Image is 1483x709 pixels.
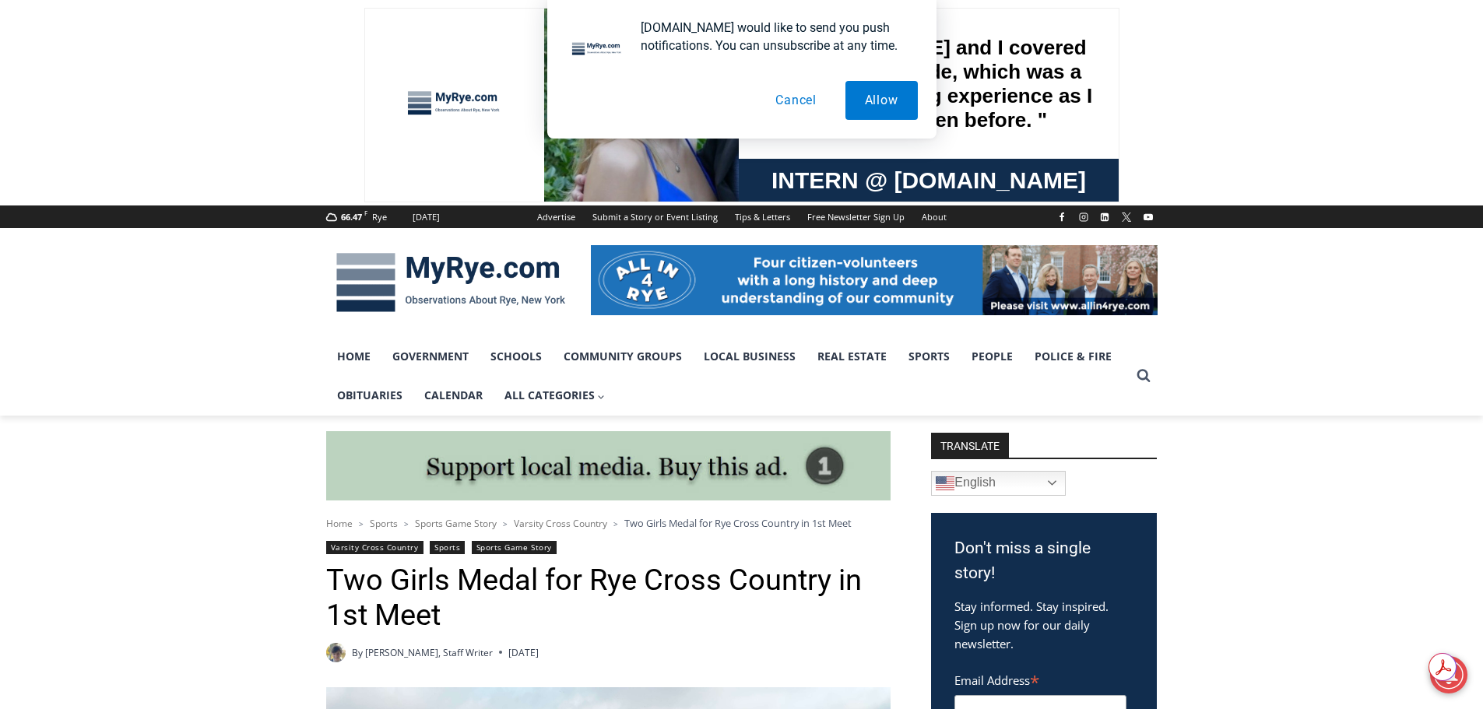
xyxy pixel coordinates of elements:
[326,643,346,662] a: Author image
[326,517,353,530] a: Home
[326,643,346,662] img: (PHOTO: MyRye.com 2024 Head Intern, Editor and now Staff Writer Charlie Morris. Contributed.)Char...
[1117,208,1136,226] a: X
[624,516,852,530] span: Two Girls Medal for Rye Cross Country in 1st Meet
[352,645,363,660] span: By
[845,81,918,120] button: Allow
[381,337,480,376] a: Government
[407,155,722,190] span: Intern @ [DOMAIN_NAME]
[529,205,584,228] a: Advertise
[326,337,381,376] a: Home
[566,19,628,81] img: notification icon
[480,337,553,376] a: Schools
[807,337,898,376] a: Real Estate
[591,245,1158,315] img: All in for Rye
[954,665,1126,693] label: Email Address
[613,518,618,529] span: >
[1130,362,1158,390] button: View Search Form
[1,156,156,194] a: Open Tues. - Sun. [PHONE_NUMBER]
[799,205,913,228] a: Free Newsletter Sign Up
[1024,337,1123,376] a: Police & Fire
[365,646,493,659] a: [PERSON_NAME], Staff Writer
[954,536,1133,585] h3: Don't miss a single story!
[370,517,398,530] a: Sports
[514,517,607,530] a: Varsity Cross Country
[326,563,891,634] h1: Two Girls Medal for Rye Cross Country in 1st Meet
[898,337,961,376] a: Sports
[931,433,1009,458] strong: TRANSLATE
[326,541,423,554] a: Varsity Cross Country
[413,210,440,224] div: [DATE]
[326,242,575,323] img: MyRye.com
[931,471,1066,496] a: English
[372,210,387,224] div: Rye
[404,518,409,529] span: >
[341,211,362,223] span: 66.47
[413,376,494,415] a: Calendar
[1139,208,1158,226] a: YouTube
[326,515,891,531] nav: Breadcrumbs
[553,337,693,376] a: Community Groups
[529,205,955,228] nav: Secondary Navigation
[913,205,955,228] a: About
[726,205,799,228] a: Tips & Letters
[364,209,367,217] span: F
[430,541,465,554] a: Sports
[756,81,836,120] button: Cancel
[393,1,736,151] div: "[PERSON_NAME] and I covered the [DATE] Parade, which was a really eye opening experience as I ha...
[326,376,413,415] a: Obituaries
[5,160,153,219] span: Open Tues. - Sun. [PHONE_NUMBER]
[1074,208,1093,226] a: Instagram
[503,518,508,529] span: >
[494,376,617,415] button: Child menu of All Categories
[1053,208,1071,226] a: Facebook
[961,337,1024,376] a: People
[472,541,557,554] a: Sports Game Story
[584,205,726,228] a: Submit a Story or Event Listing
[1095,208,1114,226] a: Linkedin
[374,151,754,194] a: Intern @ [DOMAIN_NAME]
[160,97,221,186] div: "the precise, almost orchestrated movements of cutting and assembling sushi and [PERSON_NAME] mak...
[628,19,918,54] div: [DOMAIN_NAME] would like to send you push notifications. You can unsubscribe at any time.
[508,645,539,660] time: [DATE]
[326,337,1130,416] nav: Primary Navigation
[693,337,807,376] a: Local Business
[326,431,891,501] img: support local media, buy this ad
[936,474,954,493] img: en
[954,597,1133,653] p: Stay informed. Stay inspired. Sign up now for our daily newsletter.
[415,517,497,530] a: Sports Game Story
[359,518,364,529] span: >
